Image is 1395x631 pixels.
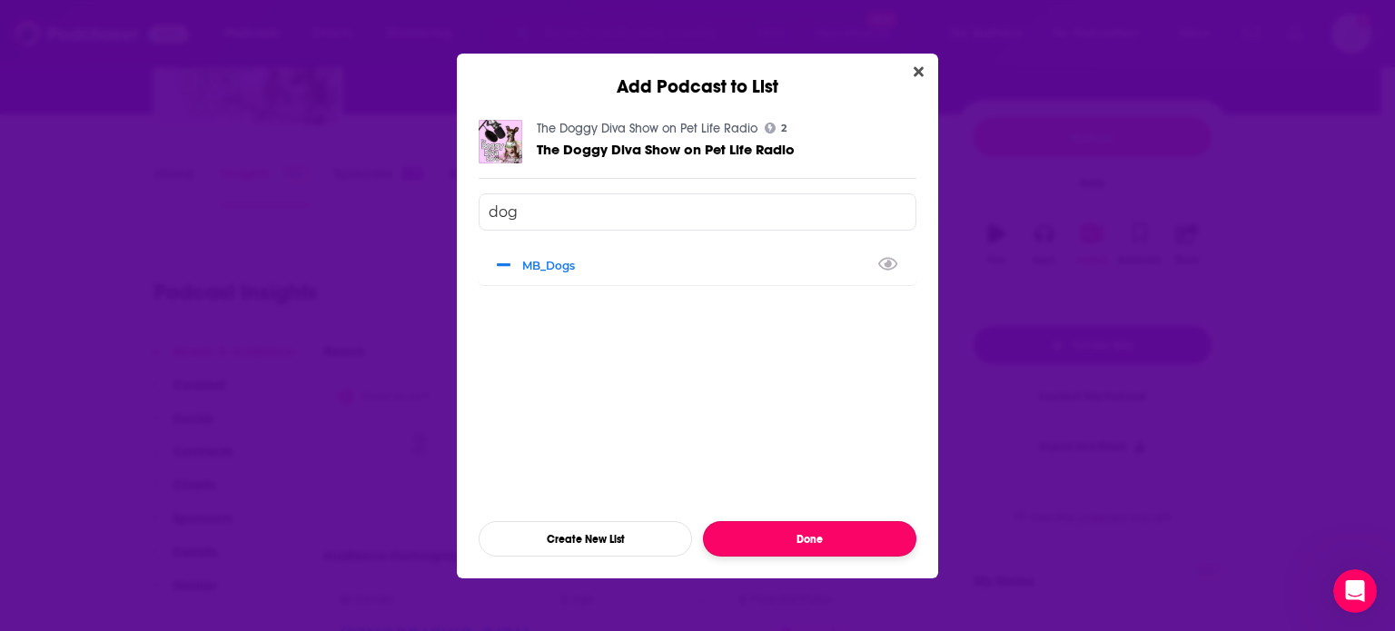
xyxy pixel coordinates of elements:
span: The Doggy Diva Show on Pet Life Radio [537,141,795,158]
button: Done [703,521,916,557]
button: Close [906,61,931,84]
span: 2 [781,124,787,133]
button: View Link [575,269,586,271]
div: Add Podcast To List [479,193,916,557]
button: Create New List [479,521,692,557]
input: Search lists [479,193,916,231]
a: The Doggy Diva Show on Pet Life Radio [537,142,795,157]
div: MB_Dogs [522,259,586,272]
img: The Doggy Diva Show on Pet Life Radio [479,120,522,163]
iframe: Intercom live chat [1333,569,1377,613]
a: The Doggy Diva Show on Pet Life Radio [537,121,757,136]
div: MB_Dogs [479,245,916,285]
a: 2 [765,123,787,133]
div: Add Podcast to List [457,54,938,98]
